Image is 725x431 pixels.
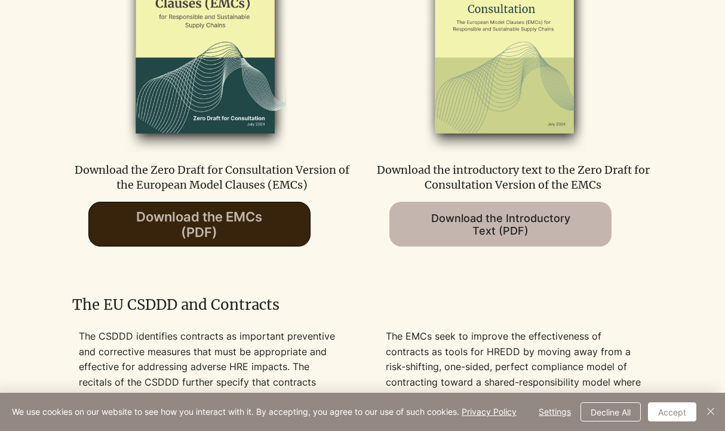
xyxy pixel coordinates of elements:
[539,403,571,421] span: Settings
[704,404,718,418] img: Close
[73,162,351,192] p: Download the Zero Draft for Consultation Version of the European Model Clauses (EMCs)
[12,407,517,417] span: We use cookies on our website to see how you interact with it. By accepting, you agree to our use...
[704,402,718,421] button: Close
[648,402,696,421] button: Accept
[136,209,262,240] span: Download the EMCs (PDF)
[374,162,652,192] p: Download the introductory text to the Zero Draft for Consultation Version of the EMCs
[462,407,517,417] a: Privacy Policy
[88,202,311,247] a: Download the EMCs (PDF)
[389,202,612,247] a: Download the Introductory Text (PDF)
[431,212,570,237] span: Download the Introductory Text (PDF)
[72,295,652,315] h2: The EU CSDDD and Contracts
[580,402,641,421] button: Decline All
